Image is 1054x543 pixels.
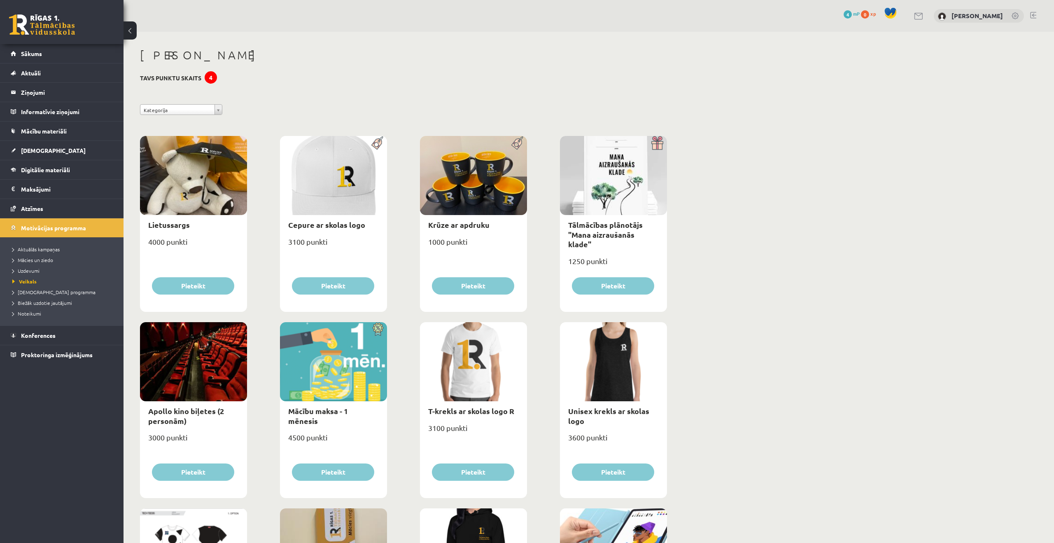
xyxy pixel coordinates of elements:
a: Mācību materiāli [11,122,113,140]
span: [DEMOGRAPHIC_DATA] [21,147,86,154]
div: 4500 punkti [280,431,387,451]
span: Aktuālās kampaņas [12,246,60,253]
span: Digitālie materiāli [21,166,70,173]
span: mP [853,10,860,17]
a: Uzdevumi [12,267,115,274]
a: 0 xp [861,10,880,17]
a: Tālmācības plānotājs "Mana aizraušanās klade" [568,220,643,249]
a: Cepure ar skolas logo [288,220,365,229]
a: [DEMOGRAPHIC_DATA] [11,141,113,160]
button: Pieteikt [292,277,374,295]
legend: Ziņojumi [21,83,113,102]
h3: Tavs punktu skaits [140,75,201,82]
a: Rīgas 1. Tālmācības vidusskola [9,14,75,35]
a: Unisex krekls ar skolas logo [568,406,649,425]
button: Pieteikt [432,463,514,481]
a: Apollo kino biļetes (2 personām) [148,406,224,425]
a: Ziņojumi [11,83,113,102]
div: 3600 punkti [560,431,667,451]
a: Mācies un ziedo [12,256,115,264]
div: 4000 punkti [140,235,247,255]
a: Digitālie materiāli [11,160,113,179]
button: Pieteikt [572,463,654,481]
span: Motivācijas programma [21,224,86,232]
a: Sākums [11,44,113,63]
span: Mācību materiāli [21,127,67,135]
a: [DEMOGRAPHIC_DATA] programma [12,288,115,296]
a: Konferences [11,326,113,345]
a: 4 mP [844,10,860,17]
a: Maksājumi [11,180,113,199]
button: Pieteikt [572,277,654,295]
a: Motivācijas programma [11,218,113,237]
span: Aktuāli [21,69,41,77]
a: Lietussargs [148,220,190,229]
a: T-krekls ar skolas logo R [428,406,514,416]
button: Pieteikt [292,463,374,481]
span: Atzīmes [21,205,43,212]
span: [DEMOGRAPHIC_DATA] programma [12,289,96,295]
a: Krūze ar apdruku [428,220,490,229]
span: Sākums [21,50,42,57]
span: xp [870,10,876,17]
span: 0 [861,10,869,19]
button: Pieteikt [432,277,514,295]
legend: Maksājumi [21,180,113,199]
img: Atlaide [368,322,387,336]
a: Mācību maksa - 1 mēnesis [288,406,348,425]
button: Pieteikt [152,277,234,295]
span: Konferences [21,332,56,339]
div: 3100 punkti [420,421,527,442]
a: Aktuāli [11,63,113,82]
img: Populāra prece [508,136,527,150]
a: Informatīvie ziņojumi [11,102,113,121]
a: Proktoringa izmēģinājums [11,345,113,364]
img: Populāra prece [368,136,387,150]
div: 3000 punkti [140,431,247,451]
span: Mācies un ziedo [12,257,53,263]
a: Atzīmes [11,199,113,218]
a: [PERSON_NAME] [951,12,1003,20]
div: 4 [205,71,217,84]
button: Pieteikt [152,463,234,481]
div: 3100 punkti [280,235,387,255]
span: Veikals [12,278,37,285]
a: Veikals [12,278,115,285]
a: Kategorija [140,104,222,115]
span: Biežāk uzdotie jautājumi [12,300,72,306]
img: Dāvana ar pārsteigumu [648,136,667,150]
a: Noteikumi [12,310,115,317]
span: Proktoringa izmēģinājums [21,351,93,358]
a: Aktuālās kampaņas [12,246,115,253]
div: 1250 punkti [560,254,667,275]
a: Biežāk uzdotie jautājumi [12,299,115,307]
span: Uzdevumi [12,267,40,274]
span: Kategorija [144,105,211,115]
div: 1000 punkti [420,235,527,255]
span: 4 [844,10,852,19]
span: Noteikumi [12,310,41,317]
h1: [PERSON_NAME] [140,48,667,62]
img: Klāvs Krūziņš [938,12,946,21]
legend: Informatīvie ziņojumi [21,102,113,121]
